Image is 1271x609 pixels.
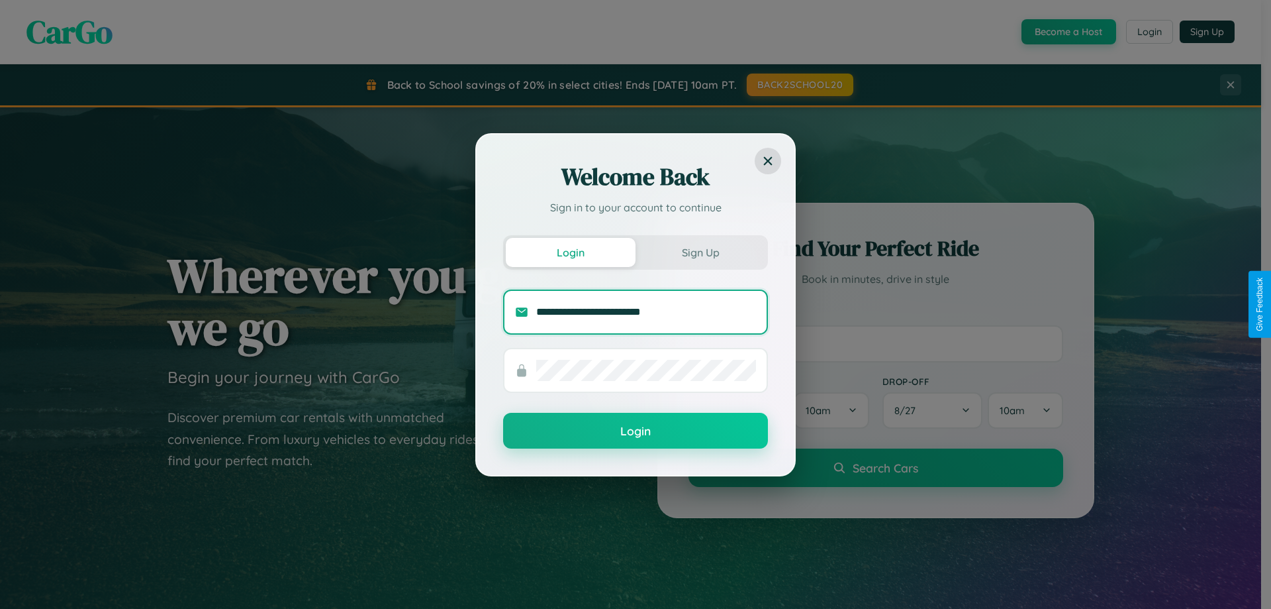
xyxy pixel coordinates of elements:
[503,413,768,449] button: Login
[1255,278,1264,331] div: Give Feedback
[506,238,635,267] button: Login
[635,238,765,267] button: Sign Up
[503,199,768,215] p: Sign in to your account to continue
[503,161,768,193] h2: Welcome Back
